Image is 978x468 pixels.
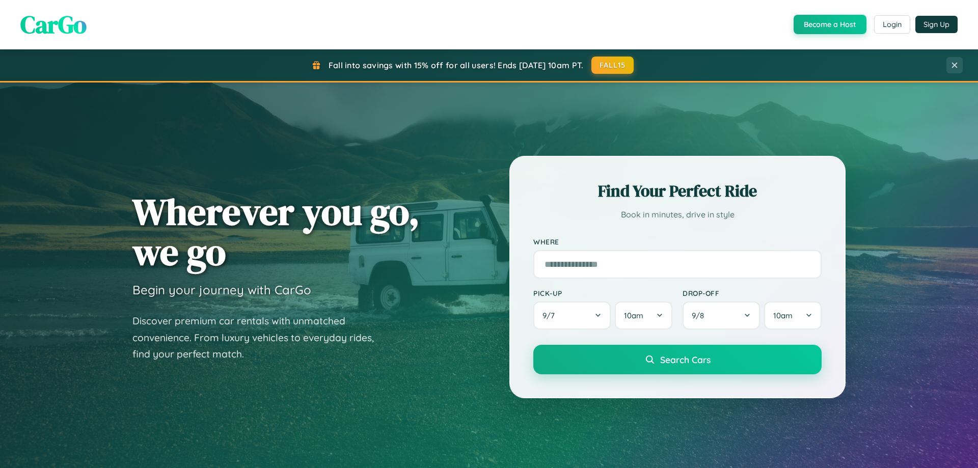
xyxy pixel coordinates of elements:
[533,237,822,246] label: Where
[660,354,711,365] span: Search Cars
[624,311,643,320] span: 10am
[20,8,87,41] span: CarGo
[683,289,822,297] label: Drop-off
[874,15,910,34] button: Login
[132,191,420,272] h1: Wherever you go, we go
[533,345,822,374] button: Search Cars
[132,282,311,297] h3: Begin your journey with CarGo
[542,311,560,320] span: 9 / 7
[533,289,672,297] label: Pick-up
[533,207,822,222] p: Book in minutes, drive in style
[615,301,672,329] button: 10am
[683,301,760,329] button: 9/8
[533,301,611,329] button: 9/7
[132,313,387,363] p: Discover premium car rentals with unmatched convenience. From luxury vehicles to everyday rides, ...
[773,311,793,320] span: 10am
[692,311,709,320] span: 9 / 8
[591,57,634,74] button: FALL15
[329,60,584,70] span: Fall into savings with 15% off for all users! Ends [DATE] 10am PT.
[915,16,958,33] button: Sign Up
[533,180,822,202] h2: Find Your Perfect Ride
[794,15,866,34] button: Become a Host
[764,301,822,329] button: 10am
